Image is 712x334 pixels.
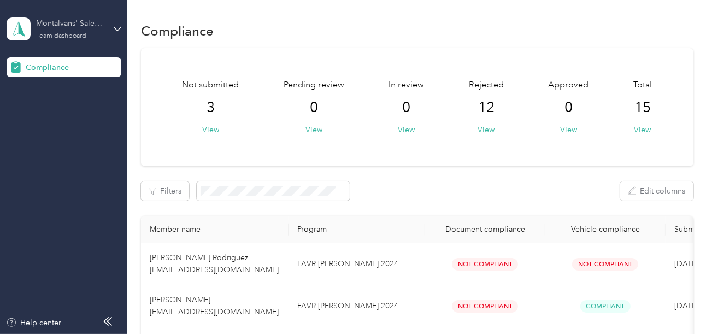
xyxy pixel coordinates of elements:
[452,258,518,271] span: Not Compliant
[182,79,239,92] span: Not submitted
[548,79,589,92] span: Approved
[434,225,537,234] div: Document compliance
[478,124,495,136] button: View
[305,124,322,136] button: View
[620,181,693,201] button: Edit columns
[398,124,415,136] button: View
[36,33,86,39] div: Team dashboard
[633,79,652,92] span: Total
[202,124,219,136] button: View
[310,99,318,116] span: 0
[150,253,279,274] span: [PERSON_NAME] Rodriguez [EMAIL_ADDRESS][DOMAIN_NAME]
[634,124,651,136] button: View
[26,62,69,73] span: Compliance
[284,79,344,92] span: Pending review
[141,25,214,37] h1: Compliance
[554,225,657,234] div: Vehicle compliance
[478,99,495,116] span: 12
[141,181,189,201] button: Filters
[289,285,425,327] td: FAVR Montalvan 2024
[572,258,638,271] span: Not Compliant
[564,99,573,116] span: 0
[207,99,215,116] span: 3
[402,99,410,116] span: 0
[289,243,425,285] td: FAVR Montalvan 2024
[141,216,289,243] th: Member name
[560,124,577,136] button: View
[389,79,424,92] span: In review
[469,79,504,92] span: Rejected
[634,99,651,116] span: 15
[6,317,62,329] button: Help center
[289,216,425,243] th: Program
[36,17,104,29] div: Montalvans' Sales, INC
[651,273,712,334] iframe: Everlance-gr Chat Button Frame
[452,300,518,313] span: Not Compliant
[150,295,279,317] span: [PERSON_NAME] [EMAIL_ADDRESS][DOMAIN_NAME]
[580,300,631,313] span: Compliant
